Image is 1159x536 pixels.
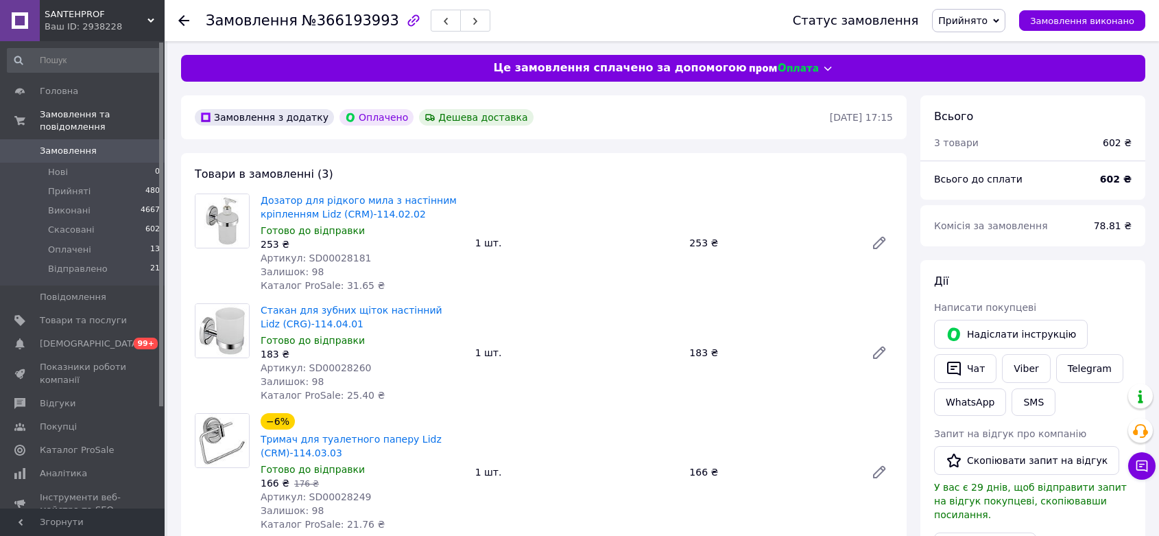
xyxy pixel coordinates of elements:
span: Прийняті [48,185,91,198]
span: Скасовані [48,224,95,236]
div: 1 шт. [470,343,684,362]
span: 3 товари [934,137,979,148]
div: 253 ₴ [684,233,860,253]
span: [DEMOGRAPHIC_DATA] [40,338,141,350]
span: 0 [155,166,160,178]
span: SANTEHPROF [45,8,147,21]
span: Виконані [48,205,91,217]
span: Покупці [40,421,77,433]
span: Залишок: 98 [261,266,324,277]
span: Показники роботи компанії [40,361,127,386]
span: Каталог ProSale: 31.65 ₴ [261,280,385,291]
span: Оплачені [48,244,91,256]
span: Запит на відгук про компанію [934,428,1086,439]
span: Артикул: SD00028181 [261,253,372,264]
span: Готово до відправки [261,464,365,475]
span: Всього до сплати [934,174,1023,185]
span: Артикул: SD00028249 [261,491,372,502]
span: Замовлення та повідомлення [40,108,165,133]
a: Редагувати [865,458,893,486]
a: Стакан для зубних щіток настінний Lidz (CRG)-114.04.01 [261,305,442,329]
span: Каталог ProSale: 25.40 ₴ [261,390,385,401]
span: Замовлення [206,12,298,29]
div: 602 ₴ [1103,136,1132,150]
a: Дозатор для рідкого мила з настінним кріпленням Lidz (CRM)-114.02.02 [261,195,457,220]
span: Товари та послуги [40,314,127,327]
div: Дешева доставка [419,109,533,126]
span: Залишок: 98 [261,505,324,516]
button: Скопіювати запит на відгук [934,446,1119,475]
div: 253 ₴ [261,237,464,251]
span: Комісія за замовлення [934,220,1048,231]
button: SMS [1012,388,1055,416]
span: 176 ₴ [294,479,319,489]
div: Оплачено [339,109,414,126]
button: Надіслати інструкцію [934,320,1088,349]
span: Артикул: SD00028260 [261,362,372,373]
span: 166 ₴ [261,478,289,489]
span: Написати покупцеві [934,302,1036,313]
span: 13 [150,244,160,256]
span: Відгуки [40,397,75,410]
span: Це замовлення сплачено за допомогою [493,60,746,76]
b: 602 ₴ [1100,174,1132,185]
span: №366193993 [302,12,399,29]
div: 183 ₴ [261,347,464,361]
span: Замовлення [40,145,97,157]
a: Telegram [1056,354,1123,383]
span: 4667 [141,205,160,217]
img: Стакан для зубних щіток настінний Lidz (CRG)-114.04.01 [195,304,249,358]
span: Каталог ProSale: 21.76 ₴ [261,519,385,530]
span: Всього [934,110,973,123]
span: Замовлення виконано [1030,16,1134,26]
span: Готово до відправки [261,225,365,236]
span: Прийнято [938,15,988,26]
img: Дозатор для рідкого мила з настінним кріпленням Lidz (CRM)-114.02.02 [195,194,249,248]
a: Viber [1002,354,1050,383]
div: Ваш ID: 2938228 [45,21,165,33]
a: Редагувати [865,339,893,366]
span: Відправлено [48,263,108,275]
span: Товари в замовленні (3) [195,167,333,180]
span: 78.81 ₴ [1094,220,1132,231]
span: 99+ [134,338,158,349]
span: Нові [48,166,68,178]
div: −6% [261,413,295,430]
a: Редагувати [865,229,893,257]
div: 183 ₴ [684,343,860,362]
button: Замовлення виконано [1019,10,1145,31]
button: Чат [934,354,996,383]
span: Головна [40,85,78,97]
span: 480 [145,185,160,198]
span: Інструменти веб-майстра та SEO [40,491,127,516]
span: Готово до відправки [261,335,365,346]
div: Замовлення з додатку [195,109,334,126]
span: Каталог ProSale [40,444,114,456]
button: Чат з покупцем [1128,452,1156,480]
div: Повернутися назад [178,14,189,27]
time: [DATE] 17:15 [830,112,893,123]
a: Тримач для туалетного паперу Lidz (CRM)-114.03.03 [261,434,442,458]
span: Аналітика [40,467,87,480]
div: 166 ₴ [684,463,860,482]
a: WhatsApp [934,388,1006,416]
input: Пошук [7,48,161,73]
span: Залишок: 98 [261,376,324,387]
div: 1 шт. [470,233,684,253]
div: Статус замовлення [793,14,919,27]
span: 21 [150,263,160,275]
span: У вас є 29 днів, щоб відправити запит на відгук покупцеві, скопіювавши посилання. [934,482,1127,520]
span: 602 [145,224,160,236]
div: 1 шт. [470,463,684,482]
span: Дії [934,275,948,288]
span: Повідомлення [40,291,106,303]
img: Тримач для туалетного паперу Lidz (CRM)-114.03.03 [195,414,249,467]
